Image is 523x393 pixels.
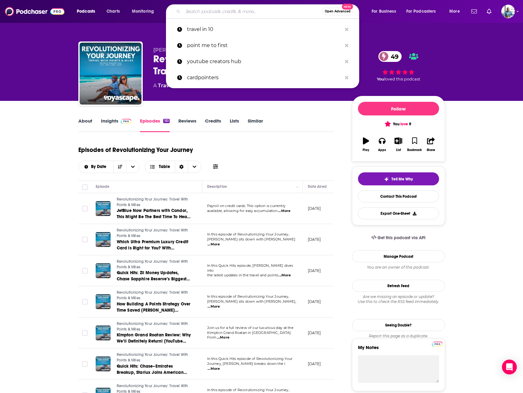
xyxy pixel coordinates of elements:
span: In this episode of Revolutionizing Your Journey, [207,388,289,392]
img: Podchaser - Follow, Share and Rate Podcasts [5,6,64,17]
span: Revolutionizing Your Journey: Travel With Points & Miles [117,290,188,300]
div: Episode [96,183,110,190]
a: Kimpton Grand Roatan Review: Why We’ll Definitely Return! [YouTube Bonus] [117,332,191,344]
div: Bookmark [407,148,422,152]
button: You love it [358,118,439,130]
span: Logged in as BoldlyGo [501,5,515,18]
span: loved this podcast [384,77,420,81]
span: Open Advanced [325,10,351,13]
div: Are we missing an episode or update? Use this to check the RSS feed immediately. [352,294,445,304]
p: [DATE] [308,299,321,304]
img: Podchaser Pro [121,119,132,124]
a: point me to first [166,37,359,54]
a: Reviews [178,118,196,132]
a: Travel [158,83,174,89]
span: Quick Hits: Zil Money Updates, Chase Sapphire Reserve’s Biggest Bonus Ever & More! [117,270,190,288]
span: New [342,4,353,10]
button: Share [423,133,439,156]
a: Revolutionizing Your Journey: Travel With Points & Miles [117,259,191,270]
a: Lists [230,118,239,132]
button: Sort Direction [113,161,126,173]
a: Charts [102,6,124,16]
a: Revolutionizing Your Journey: Travel With Points & Miles [117,352,191,363]
button: Column Actions [294,183,301,191]
span: Join us for a full review of our luxurious stay at the [207,326,294,330]
label: My Notes [358,344,439,355]
a: About [78,118,92,132]
span: Toggle select row [82,206,88,211]
input: Search podcasts, credits, & more... [183,6,322,16]
span: You it [386,122,411,127]
span: Table [159,165,170,169]
span: You [377,77,384,81]
a: Get this podcast via API [366,230,431,245]
span: ...More [278,273,291,278]
div: You are an owner of this podcast. [352,265,445,270]
span: Revolutionizing Your Journey: Travel With Points & Miles [117,197,188,207]
span: In this Quick Hits episode, [PERSON_NAME] dives into [207,263,293,273]
div: Search podcasts, credits, & more... [172,4,365,19]
span: In this Quick Hits episode of Revolutionizing Your [207,356,293,361]
span: Get this podcast via API [377,235,425,240]
div: Sort Direction [175,161,188,173]
span: For Business [372,7,396,16]
div: List [396,148,401,152]
p: [DATE] [308,237,321,242]
span: Revolutionizing Your Journey: Travel With Points & Miles [117,352,188,362]
span: Journey, [PERSON_NAME] breaks down the l [207,361,285,366]
img: User Profile [501,5,515,18]
a: Revolutionizing Your Journey: Travel With Points & Miles [117,321,191,332]
img: tell me why sparkle [384,177,389,182]
h1: Episodes of Revolutionizing Your Journey [78,146,193,154]
a: Manage Podcast [352,250,445,262]
div: Play [363,148,369,152]
span: Toggle select row [82,268,88,274]
span: ...More [217,335,229,340]
p: [DATE] [308,330,321,335]
a: travel in 10 [166,21,359,37]
a: Revolutionizing Your Journey: Travel With Points & Miles [117,290,191,301]
a: youtube creators hub [166,54,359,70]
div: 151 [163,119,169,123]
a: Quick Hits: Zil Money Updates, Chase Sapphire Reserve’s Biggest Bonus Ever & More! [117,270,191,282]
button: open menu [126,161,139,173]
button: open menu [445,6,468,16]
span: the latest updates in the travel and points [207,273,278,277]
button: open menu [72,6,103,16]
span: By Date [91,165,108,169]
span: Toggle select row [82,237,88,242]
p: youtube creators hub [187,54,342,70]
span: Tell Me Why [391,177,413,182]
span: ...More [278,209,290,214]
a: Pro website [432,341,443,347]
span: Kimpton Grand Roatan Review: Why We’ll Definitely Return! [YouTube Bonus] [117,332,191,350]
span: Kimpton Grand Roatan in [GEOGRAPHIC_DATA]. From [207,330,292,340]
p: cardpointers [187,70,342,86]
span: love [400,122,408,127]
div: Open Intercom Messenger [502,360,517,374]
span: In this episode of Revolutionizing Your Journey, [207,232,289,236]
span: [PERSON_NAME] [153,47,198,53]
div: Date Aired [308,183,327,190]
img: Podchaser Pro [432,342,443,347]
a: Similar [248,118,263,132]
button: List [390,133,406,156]
a: Revolutionizing Your Journey: Travel With Points & Miles [117,228,191,239]
button: Play [358,133,374,156]
button: Choose View [145,161,201,173]
span: Payroll on credit cards: This option is currently [207,204,285,208]
button: Bookmark [407,133,423,156]
button: tell me why sparkleTell Me Why [358,172,439,185]
a: InsightsPodchaser Pro [101,118,132,132]
span: Revolutionizing Your Journey: Travel With Points & Miles [117,228,188,238]
span: In this episode of Revolutionizing Your Journey, [207,294,289,299]
p: [DATE] [308,268,321,273]
p: [DATE] [308,361,321,366]
span: ...More [207,304,220,309]
button: open menu [367,6,404,16]
img: Revolutionizing Your Journey: Travel With Points & Miles [80,43,142,105]
span: Revolutionizing Your Journey: Travel With Points & Miles [117,259,188,269]
span: [PERSON_NAME] sits down with [PERSON_NAME] [207,237,295,241]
